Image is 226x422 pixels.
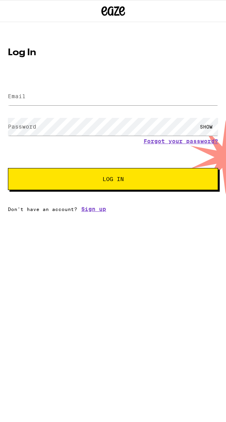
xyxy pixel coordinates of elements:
[8,93,26,99] label: Email
[8,168,218,190] button: Log In
[103,176,124,182] span: Log In
[194,118,218,136] div: SHOW
[8,123,36,130] label: Password
[81,206,106,212] a: Sign up
[144,138,218,144] a: Forgot your password?
[8,206,218,212] div: Don't have an account?
[8,48,218,58] h1: Log In
[8,88,218,105] input: Email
